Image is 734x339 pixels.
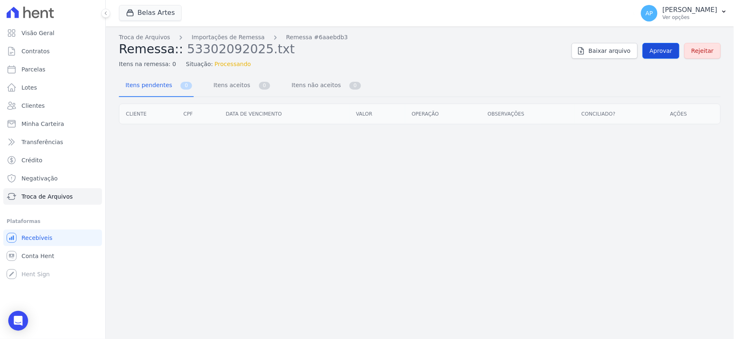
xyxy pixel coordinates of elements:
a: Contratos [3,43,102,59]
a: Remessa #6aaebdb3 [286,33,348,42]
div: Open Intercom Messenger [8,311,28,331]
span: Troca de Arquivos [21,192,73,201]
span: Negativação [21,174,58,183]
th: Data de vencimento [219,104,349,124]
th: Ações [664,104,720,124]
span: Transferências [21,138,63,146]
span: Clientes [21,102,45,110]
a: Aprovar [643,43,679,59]
span: Lotes [21,83,37,92]
a: Troca de Arquivos [119,33,170,42]
a: Transferências [3,134,102,150]
a: Lotes [3,79,102,96]
span: 53302092025.txt [187,41,295,56]
a: Conta Hent [3,248,102,264]
span: Itens na remessa: 0 [119,60,176,69]
th: CPF [177,104,219,124]
th: Cliente [119,104,177,124]
span: Baixar arquivo [589,47,631,55]
span: Visão Geral [21,29,55,37]
span: Rejeitar [691,47,714,55]
a: Crédito [3,152,102,168]
th: Operação [405,104,481,124]
th: Valor [349,104,405,124]
nav: Tab selector [119,75,363,97]
span: Itens não aceitos [287,77,342,93]
nav: Breadcrumb [119,33,565,42]
span: Itens aceitos [209,77,252,93]
span: Itens pendentes [121,77,174,93]
a: Negativação [3,170,102,187]
span: 0 [349,82,361,90]
div: Plataformas [7,216,99,226]
button: AP [PERSON_NAME] Ver opções [634,2,734,25]
a: Clientes [3,97,102,114]
a: Troca de Arquivos [3,188,102,205]
span: Recebíveis [21,234,52,242]
span: AP [646,10,653,16]
a: Itens aceitos 0 [207,75,272,97]
th: Conciliado? [575,104,664,124]
a: Visão Geral [3,25,102,41]
span: Minha Carteira [21,120,64,128]
a: Parcelas [3,61,102,78]
p: Ver opções [663,14,717,21]
button: Belas Artes [119,5,182,21]
span: Remessa:: [119,42,183,56]
span: Crédito [21,156,43,164]
th: Observações [481,104,575,124]
p: [PERSON_NAME] [663,6,717,14]
a: Minha Carteira [3,116,102,132]
a: Recebíveis [3,230,102,246]
span: Parcelas [21,65,45,73]
a: Baixar arquivo [572,43,638,59]
span: Contratos [21,47,50,55]
a: Importações de Remessa [192,33,265,42]
a: Itens pendentes 0 [119,75,194,97]
a: Itens não aceitos 0 [285,75,363,97]
a: Rejeitar [684,43,721,59]
span: Aprovar [650,47,672,55]
span: Situação: [186,60,213,69]
span: Conta Hent [21,252,54,260]
span: 0 [181,82,192,90]
span: Processando [215,60,251,69]
span: 0 [259,82,271,90]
